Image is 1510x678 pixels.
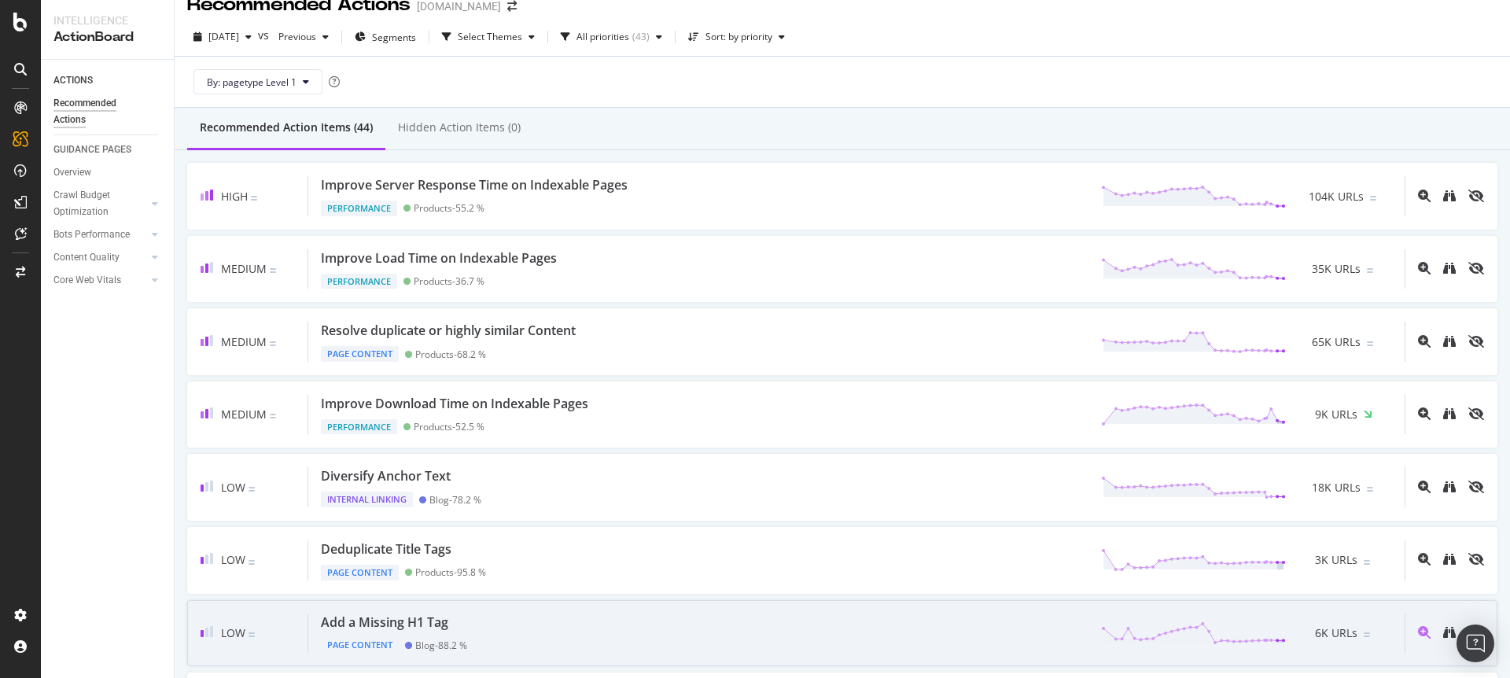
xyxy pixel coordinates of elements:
[1370,196,1376,201] img: Equal
[321,565,399,580] div: Page Content
[221,552,245,567] span: Low
[1468,335,1484,348] div: eye-slash
[272,24,335,50] button: Previous
[270,268,276,273] img: Equal
[53,249,120,266] div: Content Quality
[1468,262,1484,275] div: eye-slash
[53,28,161,46] div: ActionBoard
[321,614,448,632] div: Add a Missing H1 Tag
[1312,261,1361,277] span: 35K URLs
[1468,190,1484,202] div: eye-slash
[414,275,484,287] div: Products - 36.7 %
[682,24,791,50] button: Sort: by priority
[53,95,148,128] div: Recommended Actions
[1315,552,1357,568] span: 3K URLs
[1443,481,1456,493] div: binoculars
[1364,632,1370,637] img: Equal
[321,395,588,413] div: Improve Download Time on Indexable Pages
[576,32,629,42] div: All priorities
[1443,552,1456,567] a: binoculars
[53,249,147,266] a: Content Quality
[221,261,267,276] span: Medium
[1457,625,1494,662] div: Open Intercom Messenger
[53,164,163,181] a: Overview
[321,176,628,194] div: Improve Server Response Time on Indexable Pages
[1443,261,1456,276] a: binoculars
[221,480,245,495] span: Low
[249,632,255,637] img: Equal
[321,637,399,653] div: Page Content
[53,187,136,220] div: Crawl Budget Optimization
[53,164,91,181] div: Overview
[321,467,451,485] div: Diversify Anchor Text
[415,639,467,651] div: Blog - 88.2 %
[1367,268,1373,273] img: Equal
[348,24,422,50] button: Segments
[53,272,147,289] a: Core Web Vitals
[321,201,397,216] div: Performance
[251,196,257,201] img: Equal
[1418,626,1431,639] div: magnifying-glass-plus
[53,272,121,289] div: Core Web Vitals
[53,13,161,28] div: Intelligence
[1443,553,1456,566] div: binoculars
[705,32,772,42] div: Sort: by priority
[398,120,521,135] div: Hidden Action Items (0)
[458,32,522,42] div: Select Themes
[1367,341,1373,346] img: Equal
[632,32,650,42] div: ( 43 )
[1443,407,1456,422] a: binoculars
[53,187,147,220] a: Crawl Budget Optimization
[270,341,276,346] img: Equal
[554,24,668,50] button: All priorities(43)
[187,24,258,50] button: [DATE]
[53,142,131,158] div: GUIDANCE PAGES
[53,227,147,243] a: Bots Performance
[1315,625,1357,641] span: 6K URLs
[221,625,245,640] span: Low
[221,334,267,349] span: Medium
[1443,334,1456,349] a: binoculars
[272,30,316,43] span: Previous
[193,69,322,94] button: By: pagetype Level 1
[1418,481,1431,493] div: magnifying-glass-plus
[1443,335,1456,348] div: binoculars
[1418,262,1431,275] div: magnifying-glass-plus
[1443,480,1456,495] a: binoculars
[1312,480,1361,496] span: 18K URLs
[507,1,517,12] div: arrow-right-arrow-left
[1443,190,1456,202] div: binoculars
[249,560,255,565] img: Equal
[1315,407,1357,422] span: 9K URLs
[221,189,248,204] span: High
[1312,334,1361,350] span: 65K URLs
[53,227,130,243] div: Bots Performance
[321,346,399,362] div: Page Content
[1468,553,1484,566] div: eye-slash
[321,274,397,289] div: Performance
[321,492,413,507] div: Internal Linking
[270,414,276,418] img: Equal
[53,72,93,89] div: ACTIONS
[1443,262,1456,275] div: binoculars
[53,72,163,89] a: ACTIONS
[1418,553,1431,566] div: magnifying-glass-plus
[53,95,163,128] a: Recommended Actions
[372,31,416,44] span: Segments
[321,322,576,340] div: Resolve duplicate or highly similar Content
[1468,407,1484,420] div: eye-slash
[208,30,239,43] span: 2025 Sep. 21st
[1367,487,1373,492] img: Equal
[321,419,397,435] div: Performance
[1309,189,1364,205] span: 104K URLs
[415,348,486,360] div: Products - 68.2 %
[53,142,163,158] a: GUIDANCE PAGES
[415,566,486,578] div: Products - 95.8 %
[249,487,255,492] img: Equal
[1418,335,1431,348] div: magnifying-glass-plus
[258,28,272,43] span: vs
[207,76,296,89] span: By: pagetype Level 1
[436,24,541,50] button: Select Themes
[1468,481,1484,493] div: eye-slash
[321,249,557,267] div: Improve Load Time on Indexable Pages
